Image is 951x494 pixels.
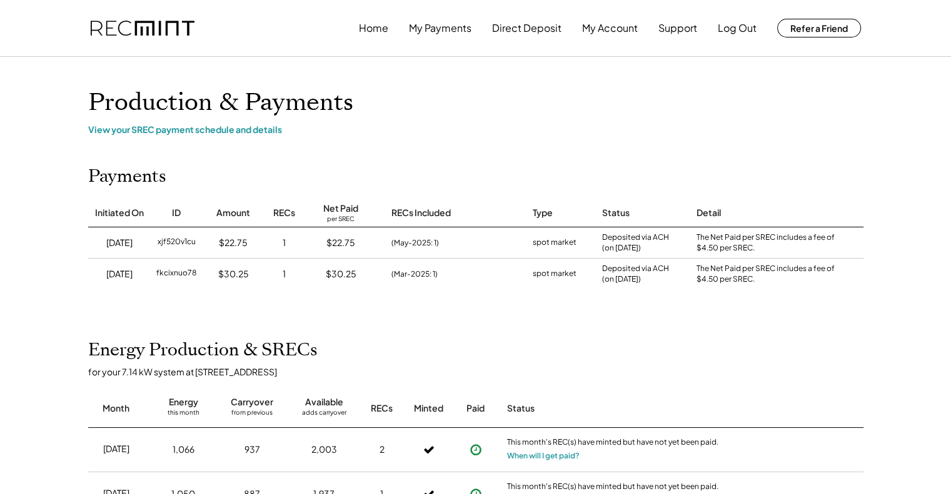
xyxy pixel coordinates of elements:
button: Direct Deposit [492,16,561,41]
div: This month's REC(s) have minted but have not yet been paid. [507,482,720,494]
div: adds carryover [302,408,346,421]
div: RECs [371,402,393,415]
div: RECs [273,207,295,219]
div: [DATE] [106,237,133,249]
div: This month's REC(s) have minted but have not yet been paid. [507,437,720,450]
div: 1,066 [173,443,194,456]
button: When will I get paid? [507,450,580,462]
div: this month [168,408,199,421]
div: Energy [169,396,198,408]
button: My Payments [409,16,471,41]
div: Type [533,207,553,219]
div: 2,003 [311,443,337,456]
div: xjf520v1cu [158,237,196,249]
div: Month [103,402,129,415]
div: (Mar-2025: 1) [391,269,438,280]
div: RECs Included [391,207,451,219]
div: $22.75 [326,237,355,249]
div: fkcixnuo78 [156,268,197,280]
div: The Net Paid per SREC includes a fee of $4.50 per SREC. [697,232,840,254]
div: Status [507,402,720,415]
div: per SREC [327,215,355,224]
div: [DATE] [103,443,129,455]
button: Payment approved, but not yet initiated. [466,440,485,459]
div: The Net Paid per SREC includes a fee of $4.50 per SREC. [697,264,840,285]
div: Net Paid [323,202,358,215]
div: Paid [466,402,485,415]
h1: Production & Payments [88,88,863,117]
div: Status [602,207,630,219]
div: Available [305,396,343,408]
img: recmint-logotype%403x.png [91,21,194,36]
button: My Account [582,16,638,41]
div: Initiated On [95,207,144,219]
div: Carryover [231,396,273,408]
button: Refer a Friend [777,19,861,37]
div: $30.25 [326,268,356,280]
div: Detail [697,207,721,219]
h2: Payments [88,166,166,187]
div: $22.75 [219,237,248,249]
div: 1 [283,268,286,280]
div: $30.25 [218,268,249,280]
div: spot market [533,237,576,249]
div: ID [172,207,181,219]
div: Amount [216,207,250,219]
button: Home [359,16,388,41]
div: View your SREC payment schedule and details [88,124,863,135]
div: 937 [244,443,260,456]
div: 1 [283,237,286,249]
div: Deposited via ACH (on [DATE]) [602,264,669,285]
div: spot market [533,268,576,280]
div: (May-2025: 1) [391,237,439,249]
div: from previous [231,408,273,421]
div: for your 7.14 kW system at [STREET_ADDRESS] [88,366,876,377]
div: 2 [380,443,385,456]
button: Log Out [718,16,757,41]
button: Support [658,16,697,41]
div: [DATE] [106,268,133,280]
div: Minted [414,402,443,415]
h2: Energy Production & SRECs [88,340,318,361]
div: Deposited via ACH (on [DATE]) [602,232,669,254]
